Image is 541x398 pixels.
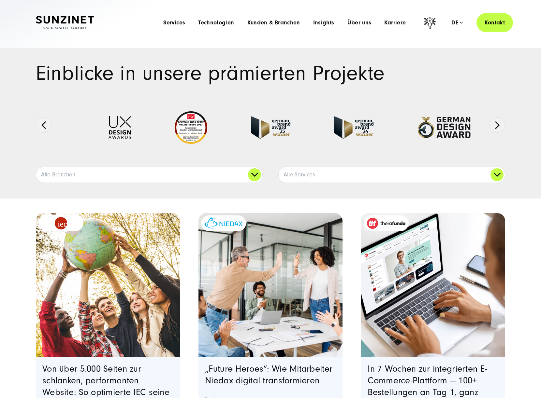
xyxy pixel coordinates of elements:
[204,217,243,229] img: niedax-logo
[451,20,463,26] div: de
[198,213,343,357] a: Featured image: eine Gruppe von Kollegen in einer modernen Büroumgebung, die einen Erfolg feiern....
[476,13,513,32] a: Kontakt
[175,111,207,144] img: Deutschlands beste Online Shops 2023 - boesner - Kunde - SUNZINET
[247,20,300,26] a: Kunden & Branchen
[205,364,332,386] a: „Future Heroes“: Wie Mitarbeiter Niedax digital transformieren
[198,20,234,26] a: Technologien
[490,117,505,133] button: Next
[109,116,131,139] img: UX-Design-Awards - fullservice digital agentur SUNZINET
[36,213,180,357] img: eine Gruppe von fünf verschiedenen jungen Menschen, die im Freien stehen und gemeinsam eine Weltk...
[198,213,343,357] img: eine Gruppe von Kollegen in einer modernen Büroumgebung, die einen Erfolg feiern. Ein Mann gibt e...
[361,213,505,357] a: Featured image: - Read full post: In 7 Wochen zur integrierten E-Commerce-Plattform | therafundo ...
[36,167,262,183] a: Alle Branchen
[279,167,505,183] a: Alle Services
[36,117,51,133] button: Previous
[163,20,185,26] a: Services
[251,116,290,139] img: German Brand Award winner 2025 - Full Service Digital Agentur SUNZINET
[347,20,372,26] a: Über uns
[55,217,67,229] img: logo_IEC
[367,218,405,229] img: therafundo_10-2024_logo_2c
[384,20,406,26] a: Karriere
[36,63,505,83] h1: Einblicke in unsere prämierten Projekte
[417,116,471,139] img: German-Design-Award - fullservice digital agentur SUNZINET
[36,16,94,30] img: SUNZINET Full Service Digital Agentur
[334,116,373,139] img: German-Brand-Award - fullservice digital agentur SUNZINET
[36,213,180,357] a: Featured image: eine Gruppe von fünf verschiedenen jungen Menschen, die im Freien stehen und geme...
[313,20,334,26] a: Insights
